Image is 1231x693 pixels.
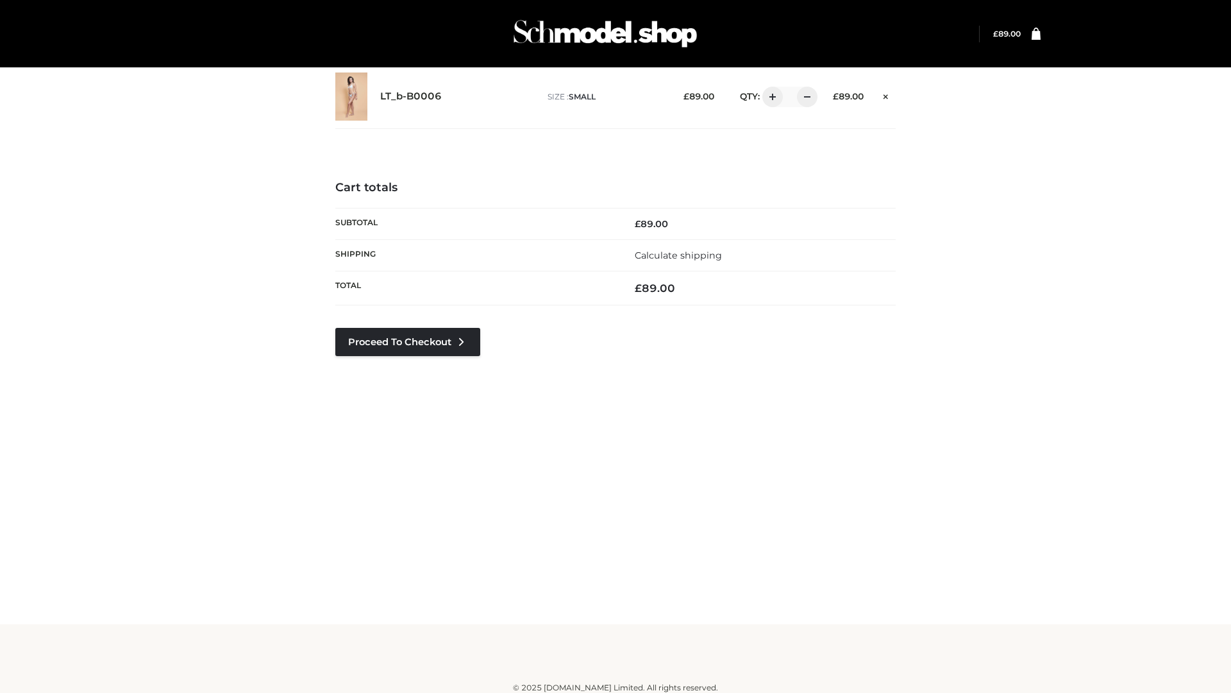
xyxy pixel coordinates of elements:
img: LT_b-B0006 - SMALL [335,73,367,121]
img: Schmodel Admin 964 [509,8,701,59]
a: £89.00 [993,29,1021,38]
p: size : [548,91,664,103]
a: Proceed to Checkout [335,328,480,356]
a: Calculate shipping [635,250,722,261]
a: LT_b-B0006 [380,90,442,103]
th: Shipping [335,239,615,271]
bdi: 89.00 [833,91,864,101]
bdi: 89.00 [993,29,1021,38]
h4: Cart totals [335,181,896,195]
th: Total [335,271,615,305]
span: £ [683,91,689,101]
span: £ [635,282,642,295]
bdi: 89.00 [683,91,714,101]
span: SMALL [569,92,596,101]
span: £ [993,29,998,38]
span: £ [833,91,839,101]
a: Remove this item [876,87,896,103]
span: £ [635,218,641,230]
div: QTY: [727,87,813,107]
bdi: 89.00 [635,218,668,230]
bdi: 89.00 [635,282,675,295]
th: Subtotal [335,208,615,239]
